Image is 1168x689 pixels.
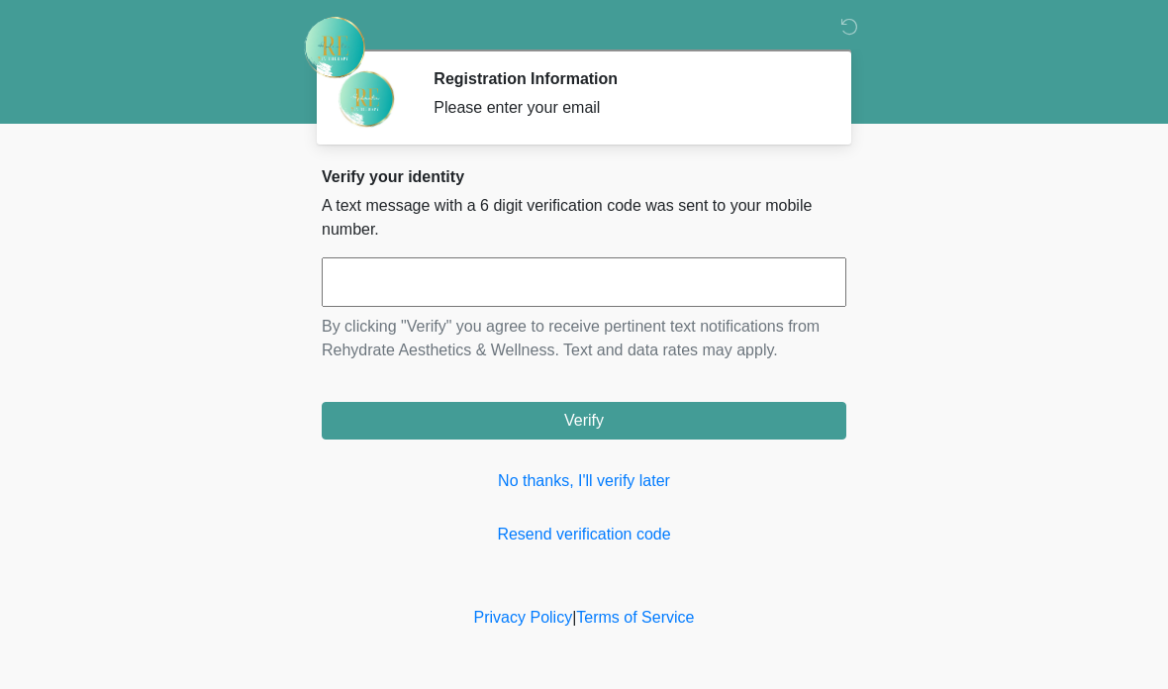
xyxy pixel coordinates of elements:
[322,315,846,362] p: By clicking "Verify" you agree to receive pertinent text notifications from Rehydrate Aesthetics ...
[474,609,573,626] a: Privacy Policy
[576,609,694,626] a: Terms of Service
[322,469,846,493] a: No thanks, I'll verify later
[434,96,817,120] div: Please enter your email
[337,69,396,129] img: Agent Avatar
[322,194,846,242] p: A text message with a 6 digit verification code was sent to your mobile number.
[322,167,846,186] h2: Verify your identity
[572,609,576,626] a: |
[322,402,846,440] button: Verify
[302,15,367,80] img: Rehydrate Aesthetics & Wellness Logo
[322,523,846,546] a: Resend verification code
